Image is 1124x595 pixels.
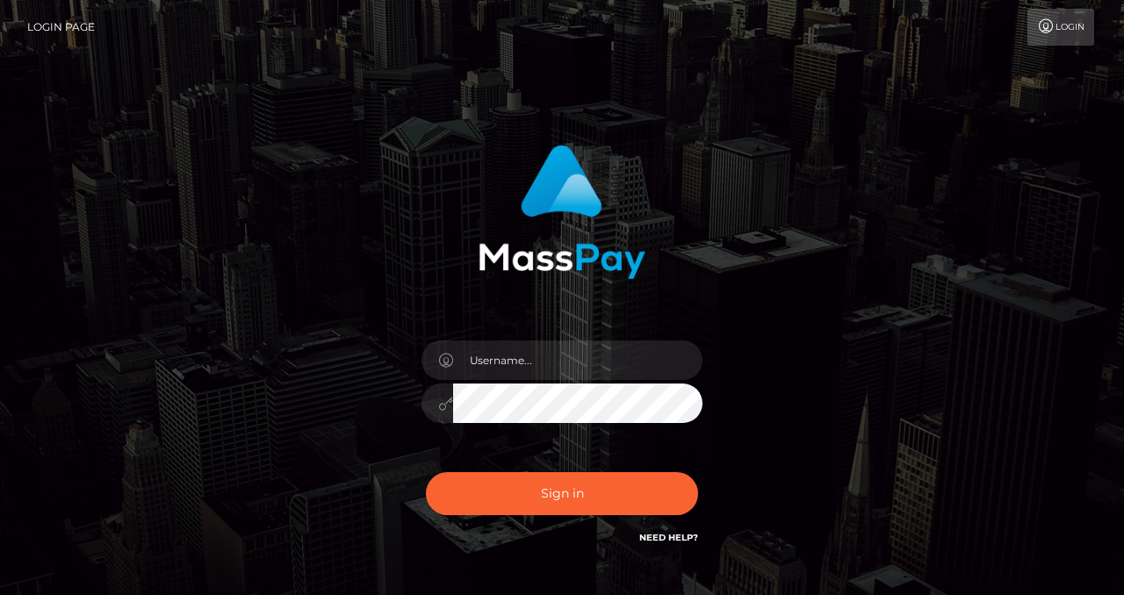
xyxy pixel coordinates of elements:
[27,9,95,46] a: Login Page
[479,145,645,279] img: MassPay Login
[453,341,702,380] input: Username...
[639,532,698,543] a: Need Help?
[426,472,698,515] button: Sign in
[1027,9,1094,46] a: Login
